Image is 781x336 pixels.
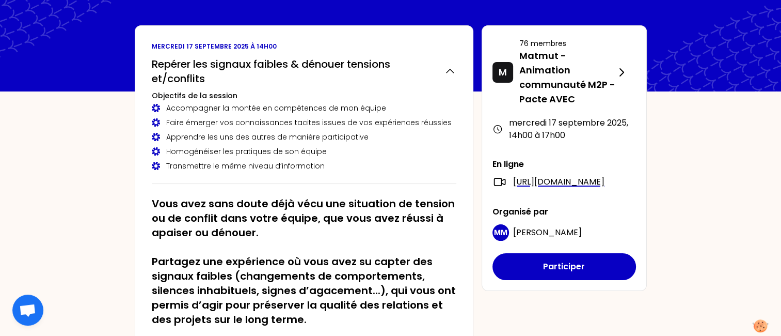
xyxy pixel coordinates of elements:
p: 76 membres [519,38,615,49]
span: [PERSON_NAME] [513,226,582,238]
p: Matmut - Animation communauté M2P - Pacte AVEC [519,49,615,106]
h2: Vous avez sans doute déjà vécu une situation de tension ou de conflit dans votre équipe, que vous... [152,196,456,327]
div: Faire émerger vos connaissances tacites issues de vos expériences réussies [152,117,456,128]
p: MM [494,227,507,238]
p: En ligne [492,158,636,171]
a: [URL][DOMAIN_NAME] [513,176,604,188]
h2: Repérer les signaux faibles & dénouer tensions et/conflits [152,57,436,86]
p: mercredi 17 septembre 2025 à 14h00 [152,42,456,51]
div: Ouvrir le chat [12,295,43,326]
div: Homogénéiser les pratiques de son équipe [152,146,456,157]
p: Organisé par [492,206,636,218]
div: Apprendre les uns des autres de manière participative [152,132,456,142]
button: Repérer les signaux faibles & dénouer tensions et/conflits [152,57,456,86]
h3: Objectifs de la session [152,90,456,101]
button: Participer [492,253,636,280]
div: Accompagner la montée en compétences de mon équipe [152,103,456,113]
div: mercredi 17 septembre 2025 , 14h00 à 17h00 [492,117,636,142]
div: Transmettre le même niveau d’information [152,161,456,171]
p: M [499,65,507,80]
